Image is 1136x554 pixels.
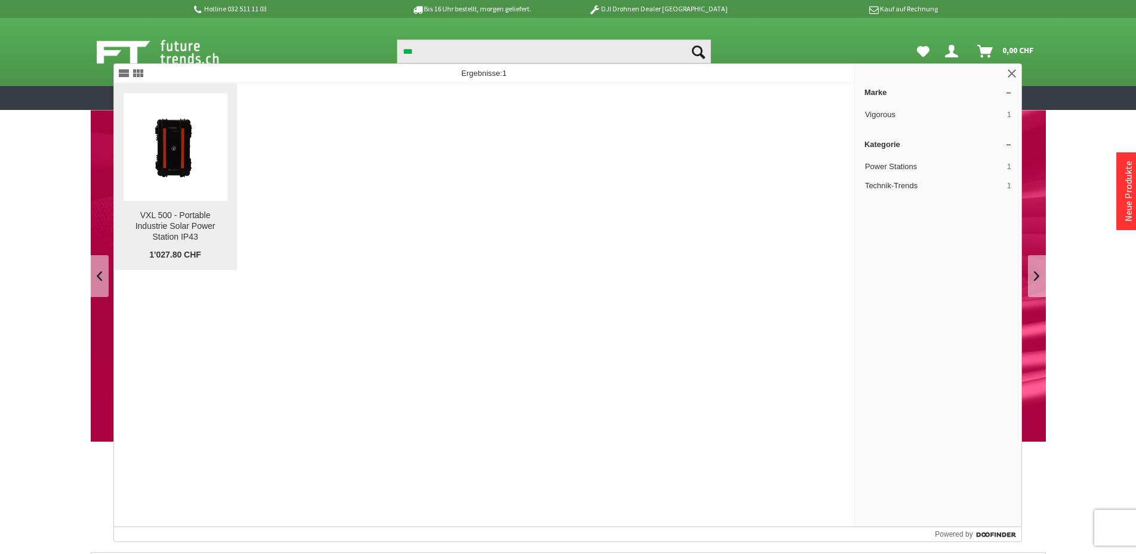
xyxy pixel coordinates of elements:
[461,69,507,78] span: Ergebnisse:
[1007,109,1011,120] span: 1
[865,109,1002,120] span: Vigorous
[935,527,1021,541] a: Powered by
[855,135,1021,154] a: Kategorie
[1007,180,1011,191] span: 1
[972,39,1040,63] a: Warenkorb
[124,210,227,243] div: VXL 500 - Portable Industrie Solar Power Station IP43
[752,2,938,16] p: Kauf auf Rechnung
[91,110,1046,442] a: DJI Mic 3 - Mikrofon der Superlative
[940,39,968,63] a: Dein Konto
[97,37,245,67] img: Shop Futuretrends - zur Startseite wechseln
[149,250,201,261] span: 1'027.80 CHF
[1002,41,1034,60] span: 0,00 CHF
[855,83,1021,102] a: Marke
[114,84,237,270] a: VXL 500 - Portable Industrie Solar Power Station IP43 VXL 500 - Portable Industrie Solar Power St...
[502,69,506,78] span: 1
[378,2,565,16] p: Bis 16 Uhr bestellt, morgen geliefert.
[397,39,711,63] input: Produkt, Marke, Kategorie, EAN, Artikelnummer…
[1122,161,1134,222] a: Neue Produkte
[565,2,751,16] p: DJI Drohnen Dealer [GEOGRAPHIC_DATA]
[1007,161,1011,172] span: 1
[935,529,972,540] span: Powered by
[865,161,1002,172] span: Power Stations
[865,180,1002,191] span: Technik-Trends
[192,2,378,16] p: Hotline 032 511 11 03
[124,112,227,182] img: VXL 500 - Portable Industrie Solar Power Station IP43
[686,39,711,63] button: Suchen
[911,39,935,63] a: Meine Favoriten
